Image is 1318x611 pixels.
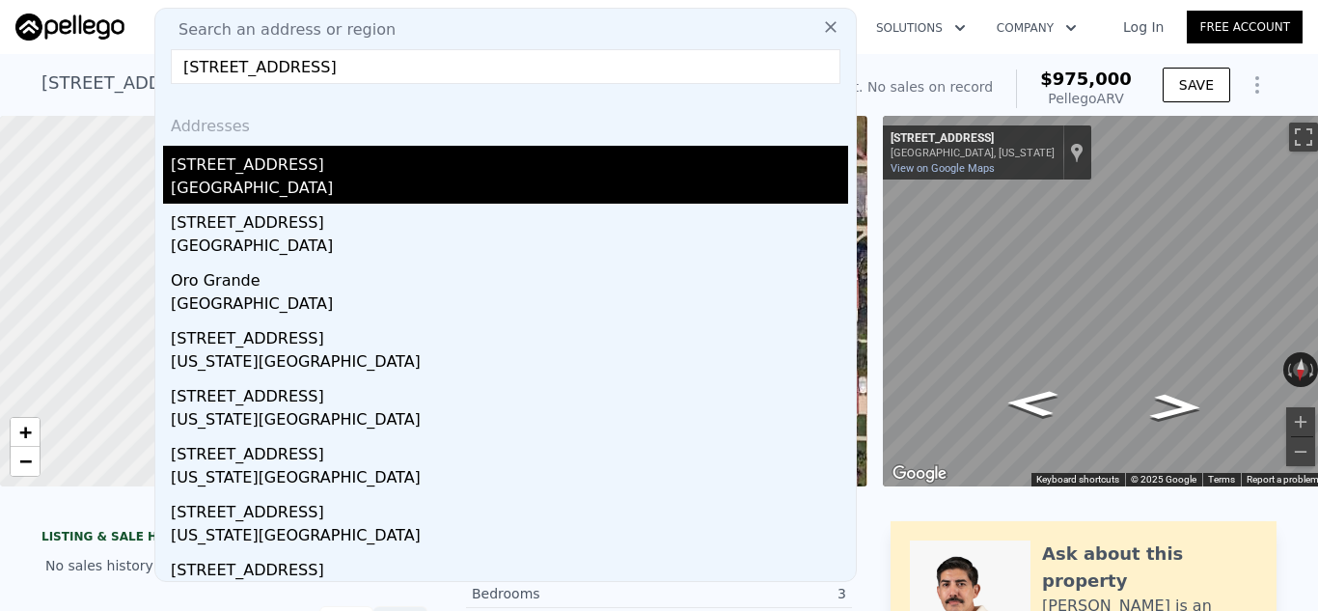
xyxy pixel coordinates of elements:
a: Terms [1208,474,1235,485]
div: [GEOGRAPHIC_DATA], [US_STATE] [891,147,1055,159]
path: Go West, W 78th Pl [1128,388,1224,427]
div: [STREET_ADDRESS] [171,493,848,524]
div: [US_STATE][GEOGRAPHIC_DATA] [171,350,848,377]
button: Solutions [861,11,981,45]
button: Company [981,11,1092,45]
div: Oro Grande [171,262,848,292]
a: View on Google Maps [891,162,995,175]
button: Toggle fullscreen view [1289,123,1318,152]
div: No sales history record for this property. [41,548,427,583]
div: [STREET_ADDRESS] [171,204,848,235]
span: © 2025 Google [1131,474,1196,485]
img: Pellego [15,14,124,41]
a: Open this area in Google Maps (opens a new window) [888,461,951,486]
div: [STREET_ADDRESS] [171,551,848,582]
path: Go East, W 78th Pl [984,384,1081,423]
div: Pellego ARV [1040,89,1132,108]
span: Search an address or region [163,18,396,42]
button: Show Options [1238,66,1277,104]
a: Zoom in [11,418,40,447]
div: [STREET_ADDRESS] [171,319,848,350]
div: [GEOGRAPHIC_DATA] [171,292,848,319]
button: Zoom in [1286,407,1315,436]
button: Rotate counterclockwise [1283,352,1294,387]
a: Log In [1100,17,1187,37]
div: LISTING & SALE HISTORY [41,529,427,548]
div: Off Market. No sales on record [788,77,993,97]
div: [STREET_ADDRESS] [891,131,1055,147]
div: [STREET_ADDRESS] , [GEOGRAPHIC_DATA] , CA 90043 [41,69,504,97]
button: Rotate clockwise [1307,352,1318,387]
div: [GEOGRAPHIC_DATA] [171,235,848,262]
span: $975,000 [1040,69,1132,89]
div: Addresses [163,99,848,146]
button: Reset the view [1292,351,1309,387]
button: SAVE [1163,68,1230,102]
div: 3 [659,584,846,603]
img: Google [888,461,951,486]
div: [US_STATE][GEOGRAPHIC_DATA] [171,524,848,551]
div: [US_STATE][GEOGRAPHIC_DATA] [171,408,848,435]
button: Zoom out [1286,437,1315,466]
span: + [19,420,32,444]
button: Keyboard shortcuts [1036,473,1119,486]
div: [US_STATE][GEOGRAPHIC_DATA] [171,466,848,493]
div: Ask about this property [1042,541,1257,595]
a: Free Account [1187,11,1303,43]
span: − [19,449,32,473]
div: [STREET_ADDRESS] [171,435,848,466]
div: [STREET_ADDRESS] [171,377,848,408]
a: Zoom out [11,447,40,476]
div: Bedrooms [472,584,659,603]
input: Enter an address, city, region, neighborhood or zip code [171,49,840,84]
div: [GEOGRAPHIC_DATA] [171,177,848,204]
div: [STREET_ADDRESS] [171,146,848,177]
a: Show location on map [1070,142,1084,163]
